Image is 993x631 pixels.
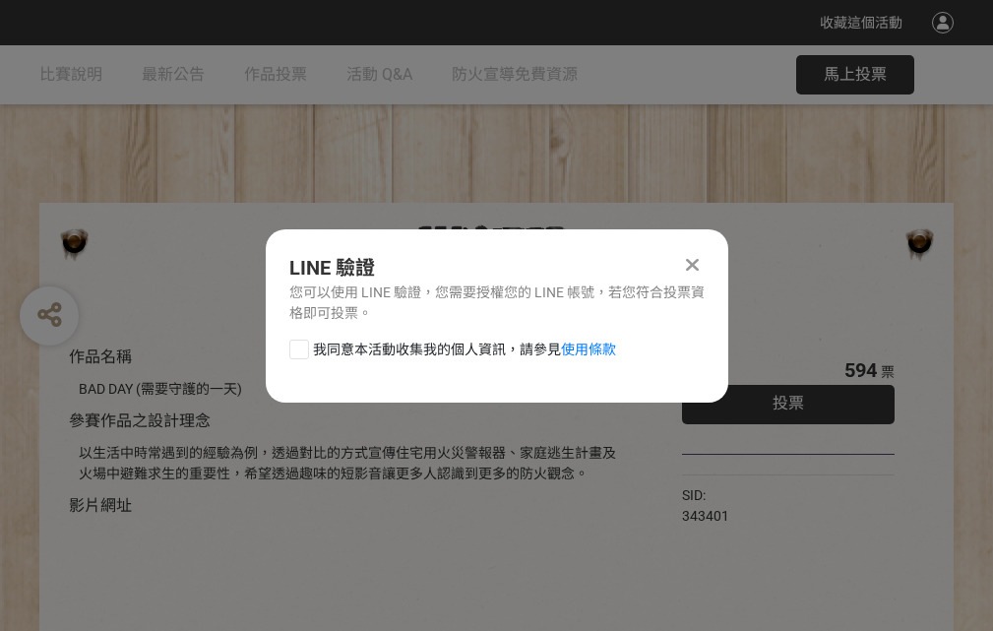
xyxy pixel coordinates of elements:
div: 以生活中時常遇到的經驗為例，透過對比的方式宣傳住宅用火災警報器、家庭逃生計畫及火場中避難求生的重要性，希望透過趣味的短影音讓更多人認識到更多的防火觀念。 [79,443,623,484]
span: 馬上投票 [824,65,887,84]
span: 594 [844,358,877,382]
span: 最新公告 [142,65,205,84]
a: 防火宣導免費資源 [452,45,578,104]
button: 馬上投票 [796,55,914,95]
span: 作品名稱 [69,347,132,366]
span: 收藏這個活動 [820,15,902,31]
a: 最新公告 [142,45,205,104]
span: 票 [881,364,895,380]
a: 活動 Q&A [346,45,412,104]
span: 防火宣導免費資源 [452,65,578,84]
a: 使用條款 [561,342,616,357]
span: 作品投票 [244,65,307,84]
div: LINE 驗證 [289,253,705,283]
a: 作品投票 [244,45,307,104]
iframe: Facebook Share [734,485,833,505]
span: 活動 Q&A [346,65,412,84]
span: 影片網址 [69,496,132,515]
span: 投票 [773,394,804,412]
span: 比賽說明 [39,65,102,84]
div: BAD DAY (需要守護的一天) [79,379,623,400]
span: 我同意本活動收集我的個人資訊，請參見 [313,340,616,360]
span: 參賽作品之設計理念 [69,411,211,430]
span: SID: 343401 [682,487,729,524]
div: 您可以使用 LINE 驗證，您需要授權您的 LINE 帳號，若您符合投票資格即可投票。 [289,283,705,324]
a: 比賽說明 [39,45,102,104]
